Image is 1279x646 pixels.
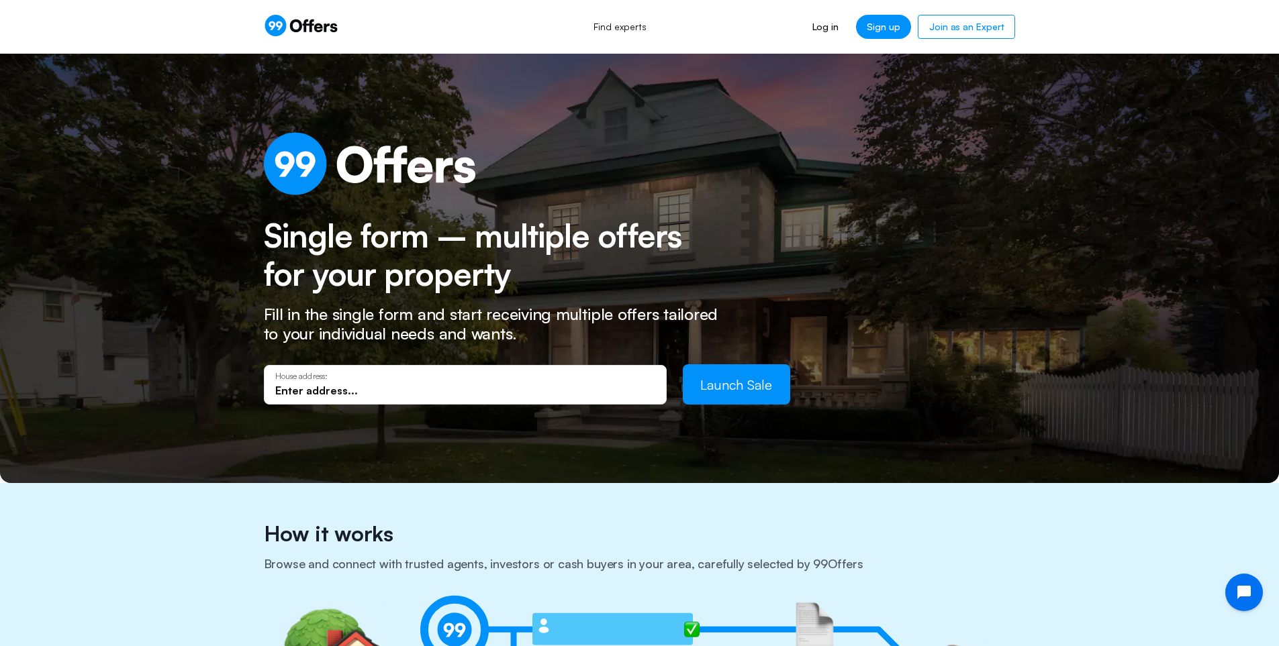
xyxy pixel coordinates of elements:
h2: How it works [264,521,1016,557]
a: Sign up [856,15,911,39]
h2: Single form – multiple offers for your property [264,217,710,294]
a: Join as an Expert [918,15,1015,39]
p: Fill in the single form and start receiving multiple offers tailored to your individual needs and... [264,305,734,343]
span: Launch Sale [700,376,772,393]
h3: Browse and connect with trusted agents, investors or cash buyers in your area, carefully selected... [264,557,1016,593]
a: Find experts [579,12,661,42]
input: Enter address... [275,383,655,398]
p: House address: [275,372,655,381]
a: Log in [802,15,849,39]
button: Launch Sale [683,364,790,405]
